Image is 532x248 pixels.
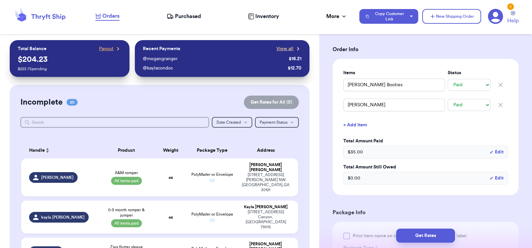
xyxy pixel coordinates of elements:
a: View all [276,45,301,52]
span: Payout [99,45,113,52]
span: PolyMailer or Envelope ✉️ [191,172,233,182]
span: Handle [29,147,45,154]
p: $ 223.75 pending [18,66,122,72]
label: Items [343,70,445,76]
div: Kayla [PERSON_NAME] [241,205,290,210]
span: Purchased [175,12,201,20]
button: Get Rates [396,229,455,243]
h2: Incomplete [20,97,63,108]
p: Total Balance [18,45,47,52]
span: Payment Status [260,120,287,124]
button: New Shipping Order [422,9,481,24]
div: @ kaylacondos [143,65,285,72]
div: @ megangranger [143,55,286,62]
button: Edit [490,149,504,155]
p: $ 204.23 [18,54,122,65]
span: Inventory [255,12,279,20]
label: Status [448,70,491,76]
span: All items paid [111,219,142,227]
span: kayla.[PERSON_NAME] [41,215,85,220]
span: A&M romper [115,170,138,175]
input: Search [20,117,209,128]
button: Get Rates for All (0) [244,96,299,109]
button: Copy Customer Link [359,9,418,24]
label: Total Amount Paid [343,138,508,144]
a: Help [507,11,519,25]
span: 20 [67,99,78,106]
span: [PERSON_NAME] [41,175,74,180]
p: Recent Payments [143,45,180,52]
span: Date Created [216,120,241,124]
span: Orders [102,12,119,20]
h3: Order Info [333,45,519,53]
a: Payout [99,45,121,52]
div: [PERSON_NAME] [PERSON_NAME] [241,162,290,172]
div: 1 [507,3,514,10]
h3: Package Info [333,209,519,217]
div: $ 16.21 [289,55,301,62]
th: Address [237,142,298,158]
span: $ 35.00 [348,149,363,155]
span: Help [507,17,519,25]
span: View all [276,45,293,52]
div: [STREET_ADDRESS][PERSON_NAME] NW [GEOGRAPHIC_DATA] , GA 30121 [241,172,290,193]
div: $ 12.70 [288,65,301,72]
button: Date Created [212,117,252,128]
button: Edit [490,175,504,181]
strong: oz [169,215,173,219]
span: All items paid [111,177,142,185]
button: + Add Item [341,118,511,132]
button: Sort ascending [45,146,50,154]
a: Orders [95,12,119,21]
a: 1 [488,9,503,24]
th: Weight [154,142,187,158]
div: [STREET_ADDRESS] Canyon , [GEOGRAPHIC_DATA] 79015 [241,210,290,230]
span: 0-3 month romper & jumper [103,207,150,218]
span: $ 0.00 [348,175,360,181]
th: Package Type [187,142,237,158]
strong: oz [169,175,173,179]
div: More [326,12,347,20]
a: Inventory [248,12,279,20]
a: Purchased [167,12,201,20]
span: PolyMailer or Envelope ✉️ [191,212,233,222]
button: Payment Status [255,117,299,128]
th: Product [99,142,154,158]
label: Total Amount Still Owed [343,164,508,170]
